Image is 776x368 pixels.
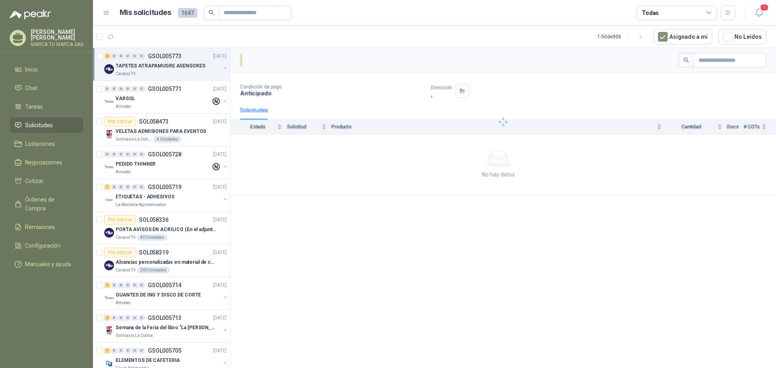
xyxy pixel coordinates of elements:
div: 0 [125,86,131,92]
div: 0 [118,184,124,190]
span: 1647 [178,8,197,18]
p: Alcancías personalizadas en material de cerámica (VER ADJUNTO) [116,259,216,266]
p: ELEMENTOS DE CAFETERIA [116,357,180,364]
div: 0 [132,151,138,157]
a: Manuales y ayuda [10,257,83,272]
div: 0 [111,53,117,59]
p: GSOL005773 [148,53,181,59]
div: 2 [104,315,110,321]
div: 0 [104,151,110,157]
img: Company Logo [104,326,114,336]
a: Inicio [10,62,83,77]
p: Caracol TV [116,71,135,77]
a: Configuración [10,238,83,253]
a: Por cotizarSOL058473[DATE] Company LogoVELETAS ADMISIONES PARA EVENTOSGimnasio La Colina4 Unidades [93,114,230,146]
span: search [209,10,214,15]
a: Remisiones [10,219,83,235]
p: SOL058319 [139,250,169,255]
div: 0 [125,184,131,190]
div: Por cotizar [104,117,136,126]
p: GSOL005713 [148,315,181,321]
p: GSOL005728 [148,151,181,157]
a: Cotizar [10,173,83,189]
p: SOL058473 [139,119,169,124]
div: 1 [104,184,110,190]
a: Solicitudes [10,118,83,133]
span: Cotizar [25,177,44,185]
div: 0 [132,53,138,59]
div: 0 [118,86,124,92]
img: Company Logo [104,97,114,107]
div: 0 [139,151,145,157]
p: [DATE] [213,85,227,93]
p: La Montaña Agromercados [116,202,166,208]
p: [DATE] [213,216,227,224]
img: Company Logo [104,64,114,74]
p: [DATE] [213,183,227,191]
a: Licitaciones [10,136,83,151]
p: [DATE] [213,249,227,257]
img: Company Logo [104,293,114,303]
div: 0 [111,315,117,321]
p: Gimnasio La Colina [116,136,152,143]
p: Almatec [116,103,131,110]
div: 0 [139,86,145,92]
div: 0 [118,315,124,321]
p: MARCA TU MARCA SAS [31,42,83,47]
div: 0 [111,348,117,353]
div: 200 Unidades [137,267,170,273]
div: 40 Unidades [137,234,167,241]
a: Negociaciones [10,155,83,170]
p: GUANTES DE ING Y DISCO DE CORTE [116,291,201,299]
img: Company Logo [104,162,114,172]
div: 0 [111,184,117,190]
div: 0 [125,282,131,288]
div: 0 [104,86,110,92]
div: 0 [111,151,117,157]
img: Company Logo [104,130,114,139]
p: [DATE] [213,118,227,126]
p: Semana de la Feria del libro "La [PERSON_NAME]" [116,324,216,332]
span: Negociaciones [25,158,62,167]
div: 0 [139,53,145,59]
a: Órdenes de Compra [10,192,83,216]
p: [PERSON_NAME] [PERSON_NAME] [31,29,83,40]
a: Chat [10,80,83,96]
div: 0 [111,282,117,288]
p: Caracol TV [116,267,135,273]
span: Chat [25,84,37,93]
p: GSOL005719 [148,184,181,190]
span: Inicio [25,65,38,74]
p: Gimnasio La Colina [116,332,153,339]
span: Tareas [25,102,43,111]
div: 0 [118,348,124,353]
p: GSOL005714 [148,282,181,288]
div: 0 [139,184,145,190]
p: VARSOL [116,95,135,103]
div: 0 [125,348,131,353]
div: 0 [125,53,131,59]
a: 0 0 0 0 0 0 GSOL005728[DATE] Company LogoPEDIDO THINNERAlmatec [104,149,228,175]
div: 0 [118,282,124,288]
p: VELETAS ADMISIONES PARA EVENTOS [116,128,206,135]
a: 4 0 0 0 0 0 GSOL005773[DATE] Company LogoTAPETES ATRAPAMUGRE ASENSORESCaracol TV [104,51,228,77]
div: 0 [139,282,145,288]
span: 1 [760,4,769,11]
div: 0 [125,315,131,321]
p: ETIQUETAS - ADHESIVOS [116,193,174,201]
p: GSOL005705 [148,348,181,353]
p: Almatec [116,169,131,175]
div: 0 [125,151,131,157]
div: Por cotizar [104,215,136,225]
div: 4 [104,53,110,59]
span: Órdenes de Compra [25,195,76,213]
img: Company Logo [104,228,114,238]
span: Solicitudes [25,121,53,130]
p: PEDIDO THINNER [116,160,156,168]
a: 2 0 0 0 0 0 GSOL005714[DATE] Company LogoGUANTES DE ING Y DISCO DE CORTEAlmatec [104,280,228,306]
div: 0 [118,151,124,157]
a: 1 0 0 0 0 0 GSOL005719[DATE] Company LogoETIQUETAS - ADHESIVOSLa Montaña Agromercados [104,182,228,208]
button: 1 [752,6,766,20]
span: Configuración [25,241,61,250]
div: 0 [139,348,145,353]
